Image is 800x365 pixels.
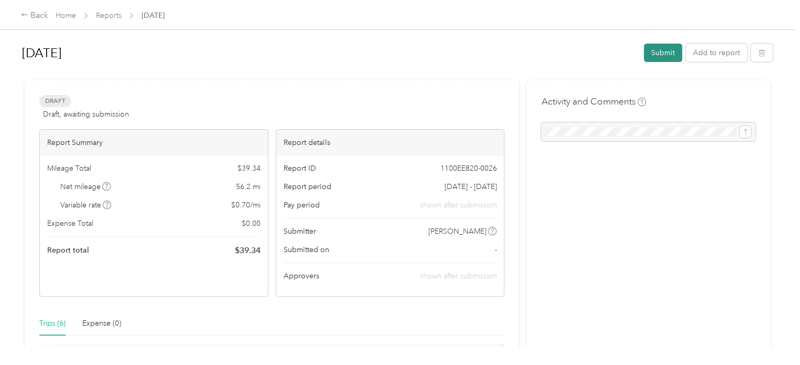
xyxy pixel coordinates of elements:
[741,306,800,365] iframe: Everlance-gr Chat Button Frame
[39,318,66,329] div: Trips (6)
[284,163,316,174] span: Report ID
[284,270,319,281] span: Approvers
[284,200,320,211] span: Pay period
[284,226,316,237] span: Submitter
[236,181,261,192] span: 56.2 mi
[22,40,636,66] h1: Sep 2025
[419,272,496,280] span: shown after submission
[47,218,93,229] span: Expense Total
[284,244,329,255] span: Submitted on
[21,9,48,22] div: Back
[39,95,71,107] span: Draft
[276,130,504,155] div: Report details
[60,181,111,192] span: Net mileage
[444,181,496,192] span: [DATE] - [DATE]
[428,226,487,237] span: [PERSON_NAME]
[47,245,89,256] span: Report total
[686,44,747,62] button: Add to report
[494,244,496,255] span: -
[419,200,496,211] span: shown after submission
[541,95,646,108] h4: Activity and Comments
[142,10,165,21] span: [DATE]
[56,11,76,20] a: Home
[284,181,331,192] span: Report period
[231,200,261,211] span: $ 0.70 / mi
[47,163,91,174] span: Mileage Total
[40,130,268,155] div: Report Summary
[237,163,261,174] span: $ 39.34
[235,244,261,257] span: $ 39.34
[644,44,682,62] button: Submit
[82,318,121,329] div: Expense (0)
[60,200,112,211] span: Variable rate
[242,218,261,229] span: $ 0.00
[440,163,496,174] span: 1100EE820-0026
[96,11,122,20] a: Reports
[43,109,129,120] span: Draft, awaiting submission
